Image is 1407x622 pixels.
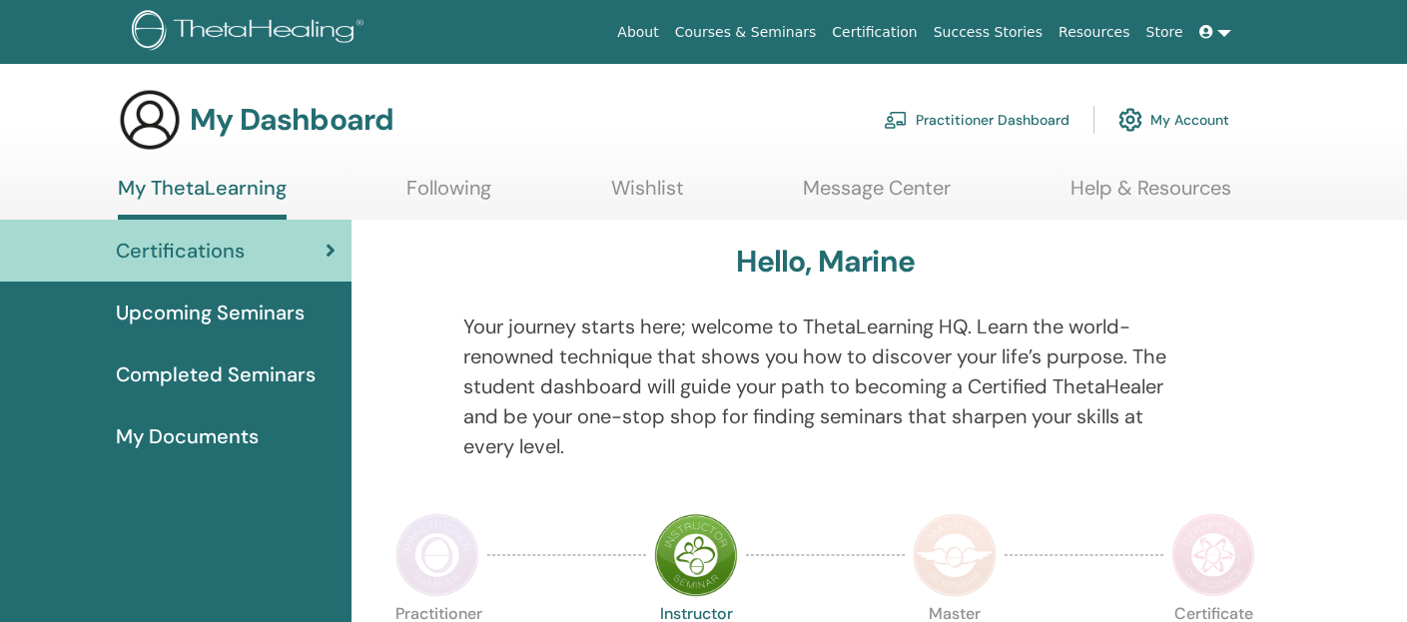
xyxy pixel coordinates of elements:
[132,10,370,55] img: logo.png
[463,311,1188,461] p: Your journey starts here; welcome to ThetaLearning HQ. Learn the world-renowned technique that sh...
[1118,98,1229,142] a: My Account
[406,176,491,215] a: Following
[803,176,951,215] a: Message Center
[395,513,479,597] img: Practitioner
[667,14,825,51] a: Courses & Seminars
[1138,14,1191,51] a: Store
[116,298,305,327] span: Upcoming Seminars
[654,513,738,597] img: Instructor
[1070,176,1231,215] a: Help & Resources
[116,421,259,451] span: My Documents
[116,236,245,266] span: Certifications
[736,244,915,280] h3: Hello, Marine
[884,111,908,129] img: chalkboard-teacher.svg
[1118,103,1142,137] img: cog.svg
[116,359,316,389] span: Completed Seminars
[1171,513,1255,597] img: Certificate of Science
[611,176,684,215] a: Wishlist
[824,14,925,51] a: Certification
[190,102,393,138] h3: My Dashboard
[1051,14,1138,51] a: Resources
[926,14,1051,51] a: Success Stories
[118,176,287,220] a: My ThetaLearning
[118,88,182,152] img: generic-user-icon.jpg
[913,513,997,597] img: Master
[884,98,1069,142] a: Practitioner Dashboard
[609,14,666,51] a: About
